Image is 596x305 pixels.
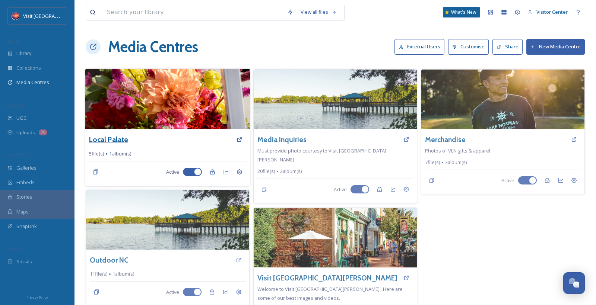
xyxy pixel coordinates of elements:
span: Active [166,168,179,176]
span: 1 album(s) [109,150,131,157]
a: External Users [394,39,448,54]
img: _DSC1045.jpg [421,70,584,129]
span: 20 file(s) [257,168,275,175]
span: Welcome to Visit [GEOGRAPHIC_DATA][PERSON_NAME] . Here are some of our best images and videos. [257,286,403,301]
span: MEDIA [7,38,20,44]
span: WIDGETS [7,153,25,158]
span: 2 album(s) [280,168,302,175]
img: 092421-0212-Visit-Lake-Norman-.jpg [86,190,249,250]
span: COLLECT [7,103,23,109]
button: Customise [448,39,489,54]
span: Collections [16,64,41,71]
a: What's New [443,7,480,17]
span: Socials [16,258,32,265]
h1: Media Centres [108,36,198,58]
img: Downtown%20Davidson%20(1).jpg [254,208,417,267]
input: Search your library [103,4,283,20]
span: Must provide photo courtesy to Visit [GEOGRAPHIC_DATA][PERSON_NAME] [257,147,386,163]
span: Visit [GEOGRAPHIC_DATA][PERSON_NAME] [23,12,118,19]
a: Outdoor NC [90,255,129,266]
div: 76 [39,129,47,135]
a: Local Palate [89,134,128,145]
span: 1 album(s) [112,270,134,277]
span: Visitor Center [536,9,568,15]
span: Maps [16,208,29,215]
span: Embeds [16,179,35,186]
span: Photos of VLN gifts & apparel [425,147,490,154]
span: 5 file(s) [89,150,104,157]
span: 3 album(s) [445,159,467,166]
span: Privacy Policy [26,295,48,300]
a: Merchandise [425,134,466,145]
a: Privacy Policy [26,292,48,301]
span: Uploads [16,129,35,136]
button: New Media Centre [526,39,585,54]
a: Visit [GEOGRAPHIC_DATA][PERSON_NAME] [257,273,397,283]
span: SnapLink [16,223,37,230]
span: UGC [16,115,26,122]
button: Share [492,39,523,54]
a: Visitor Center [524,5,571,19]
button: External Users [394,39,444,54]
span: SOCIALS [7,247,22,252]
img: 092421-0212-Visit-Lake-Norman-.jpg [254,70,417,129]
span: 11 file(s) [90,270,107,277]
span: Active [501,177,514,184]
a: Customise [448,39,493,54]
img: Logo%20Image.png [12,12,19,20]
a: View all files [297,5,340,19]
span: Galleries [16,164,37,171]
span: Active [334,186,347,193]
span: Active [166,289,179,296]
span: 7 file(s) [425,159,440,166]
button: Open Chat [563,272,585,294]
a: Media Inquiries [257,134,307,145]
img: Davidson%20Farmers%20Market%20(30).jpg [85,69,250,129]
span: Library [16,50,31,57]
span: Media Centres [16,79,49,86]
span: Stories [16,193,32,200]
